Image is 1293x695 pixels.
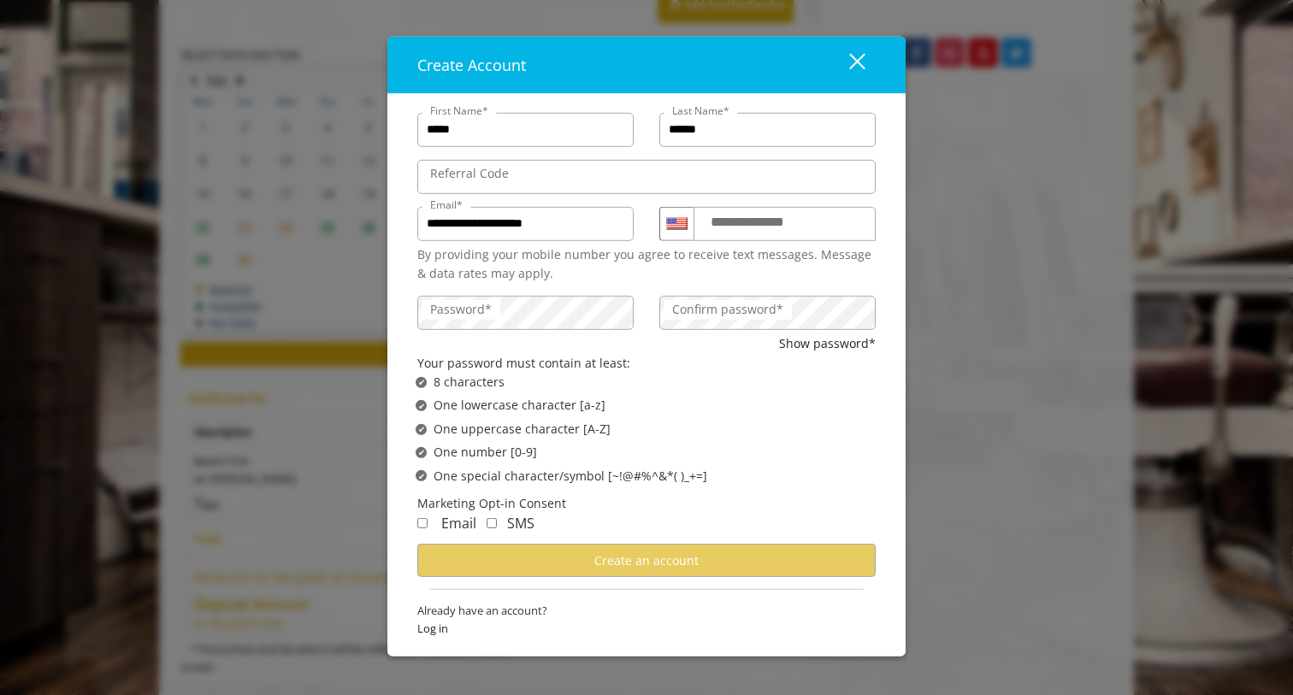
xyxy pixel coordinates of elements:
input: Receive Marketing SMS [487,518,497,528]
span: Log in [417,620,876,638]
button: Show password* [779,334,876,353]
span: Email [441,514,476,533]
span: SMS [507,514,534,533]
div: Marketing Opt-in Consent [417,494,876,513]
label: Password* [422,300,500,319]
div: By providing your mobile number you agree to receive text messages. Message & data rates may apply. [417,244,876,283]
span: ✔ [418,445,425,459]
span: One number [0-9] [434,443,537,462]
span: Already have an account? [417,602,876,620]
input: Email [417,206,634,240]
div: Your password must contain at least: [417,354,876,373]
input: ConfirmPassword [659,296,876,330]
span: ✔ [418,398,425,412]
span: Create an account [594,551,699,568]
span: One lowercase character [a-z] [434,396,605,415]
button: close dialog [818,47,876,82]
span: Create Account [417,54,526,74]
input: Receive Marketing Email [417,518,428,528]
span: 8 characters [434,373,505,392]
label: First Name* [422,102,497,118]
span: One special character/symbol [~!@#%^&*( )_+=] [434,466,707,485]
label: Email* [422,196,471,212]
div: close dialog [830,52,864,78]
input: ReferralCode [417,159,876,193]
div: Country [659,206,694,240]
label: Last Name* [664,102,738,118]
span: ✔ [418,422,425,436]
label: Confirm password* [664,300,792,319]
input: Password [417,296,634,330]
button: Create an account [417,544,876,577]
input: FirstName [417,112,634,146]
span: ✔ [418,469,425,483]
span: ✔ [418,375,425,389]
label: Referral Code [422,163,517,182]
span: One uppercase character [A-Z] [434,420,611,439]
input: Lastname [659,112,876,146]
